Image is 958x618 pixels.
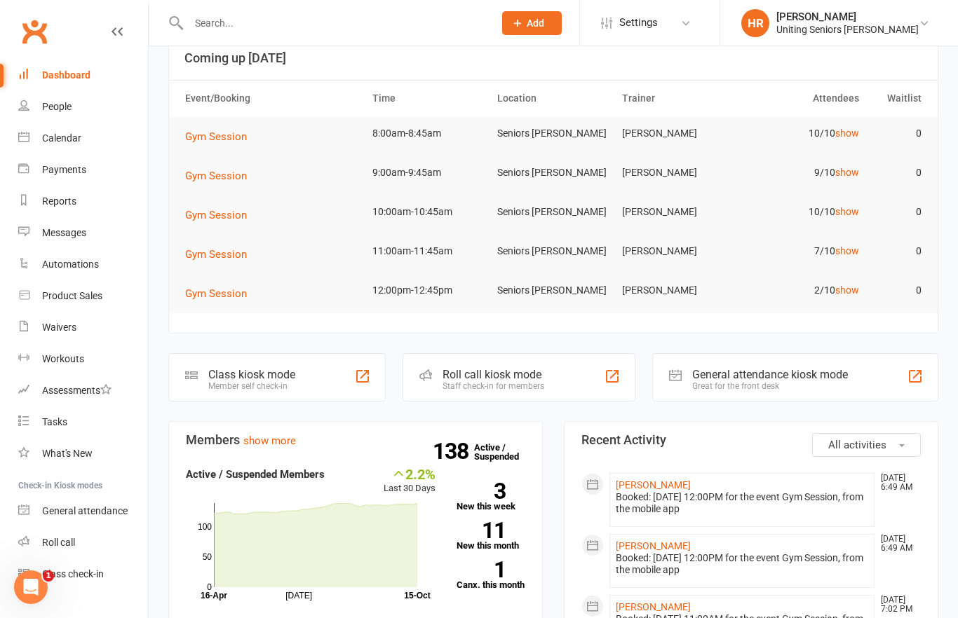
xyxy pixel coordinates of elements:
[42,259,99,270] div: Automations
[366,274,491,307] td: 12:00pm-12:45pm
[835,128,859,139] a: show
[874,474,920,492] time: [DATE] 6:49 AM
[741,156,865,189] td: 9/10
[384,466,436,496] div: Last 30 Days
[184,51,922,65] h3: Coming up [DATE]
[42,448,93,459] div: What's New
[616,235,741,268] td: [PERSON_NAME]
[616,274,741,307] td: [PERSON_NAME]
[42,537,75,548] div: Roll call
[18,495,148,527] a: General attendance kiosk mode
[185,167,257,184] button: Gym Session
[865,274,928,307] td: 0
[502,11,562,35] button: Add
[186,433,525,447] h3: Members
[18,186,148,217] a: Reports
[366,235,491,268] td: 11:00am-11:45am
[491,235,616,268] td: Seniors [PERSON_NAME]
[18,154,148,186] a: Payments
[616,195,741,228] td: [PERSON_NAME]
[865,235,928,268] td: 0
[18,123,148,154] a: Calendar
[185,130,247,143] span: Gym Session
[179,81,366,116] th: Event/Booking
[185,248,247,261] span: Gym Session
[457,559,506,580] strong: 1
[616,156,741,189] td: [PERSON_NAME]
[616,601,691,612] a: [PERSON_NAME]
[741,117,865,150] td: 10/10
[42,322,76,333] div: Waivers
[17,14,52,49] a: Clubworx
[828,439,886,451] span: All activities
[18,91,148,123] a: People
[42,227,86,238] div: Messages
[741,235,865,268] td: 7/10
[616,479,691,490] a: [PERSON_NAME]
[835,167,859,178] a: show
[619,7,658,39] span: Settings
[616,81,741,116] th: Trainer
[835,245,859,256] a: show
[491,81,616,116] th: Location
[741,274,865,307] td: 2/10
[366,81,491,116] th: Time
[491,117,616,150] td: Seniors [PERSON_NAME]
[243,434,296,447] a: show more
[18,280,148,312] a: Product Sales
[433,441,474,462] strong: 138
[527,18,544,29] span: Add
[457,520,506,541] strong: 11
[185,246,257,263] button: Gym Session
[474,432,536,472] a: 138Active / Suspended
[457,483,526,511] a: 3New this week
[812,433,921,457] button: All activities
[616,552,868,576] div: Booked: [DATE] 12:00PM for the event Gym Session, from the mobile app
[366,156,491,189] td: 9:00am-9:45am
[835,206,859,217] a: show
[18,558,148,590] a: Class kiosk mode
[741,81,865,116] th: Attendees
[42,505,128,516] div: General attendance
[616,117,741,150] td: [PERSON_NAME]
[42,568,104,579] div: Class check-in
[208,368,295,381] div: Class kiosk mode
[42,385,112,396] div: Assessments
[18,217,148,249] a: Messages
[185,287,247,300] span: Gym Session
[42,164,86,175] div: Payments
[185,170,247,182] span: Gym Session
[185,209,247,221] span: Gym Session
[43,570,54,582] span: 1
[18,438,148,469] a: What's New
[185,207,257,224] button: Gym Session
[865,156,928,189] td: 0
[457,522,526,550] a: 11New this month
[865,81,928,116] th: Waitlist
[692,381,848,391] div: Great for the front desk
[616,491,868,515] div: Booked: [DATE] 12:00PM for the event Gym Session, from the mobile app
[42,416,67,427] div: Tasks
[865,117,928,150] td: 0
[42,69,90,81] div: Dashboard
[457,561,526,589] a: 1Canx. this month
[616,540,691,551] a: [PERSON_NAME]
[185,128,257,145] button: Gym Session
[42,101,72,112] div: People
[18,312,148,343] a: Waivers
[14,570,48,604] iframe: Intercom live chat
[18,60,148,91] a: Dashboard
[186,468,325,481] strong: Active / Suspended Members
[18,527,148,558] a: Roll call
[18,249,148,280] a: Automations
[42,290,102,301] div: Product Sales
[776,23,919,36] div: Uniting Seniors [PERSON_NAME]
[741,195,865,228] td: 10/10
[835,284,859,296] a: show
[443,381,544,391] div: Staff check-in for members
[491,156,616,189] td: Seniors [PERSON_NAME]
[208,381,295,391] div: Member self check-in
[776,11,919,23] div: [PERSON_NAME]
[42,132,81,144] div: Calendar
[366,117,491,150] td: 8:00am-8:45am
